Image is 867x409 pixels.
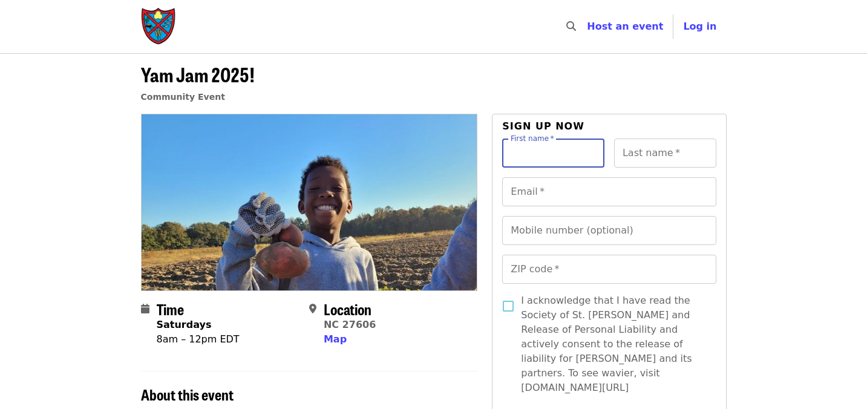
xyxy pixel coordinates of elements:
[157,332,240,347] div: 8am – 12pm EDT
[502,177,716,206] input: Email
[521,293,706,395] span: I acknowledge that I have read the Society of St. [PERSON_NAME] and Release of Personal Liability...
[324,298,371,319] span: Location
[587,21,663,32] a: Host an event
[141,303,149,315] i: calendar icon
[583,12,593,41] input: Search
[309,303,316,315] i: map-marker-alt icon
[324,319,376,330] a: NC 27606
[673,15,726,39] button: Log in
[157,319,212,330] strong: Saturdays
[324,333,347,345] span: Map
[142,114,477,290] img: Yam Jam 2025! organized by Society of St. Andrew
[141,7,177,46] img: Society of St. Andrew - Home
[157,298,184,319] span: Time
[141,60,255,88] span: Yam Jam 2025!
[141,384,234,405] span: About this event
[566,21,576,32] i: search icon
[502,255,716,284] input: ZIP code
[502,139,604,168] input: First name
[511,135,554,142] label: First name
[683,21,716,32] span: Log in
[141,92,225,102] a: Community Event
[502,216,716,245] input: Mobile number (optional)
[614,139,716,168] input: Last name
[502,120,584,132] span: Sign up now
[324,332,347,347] button: Map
